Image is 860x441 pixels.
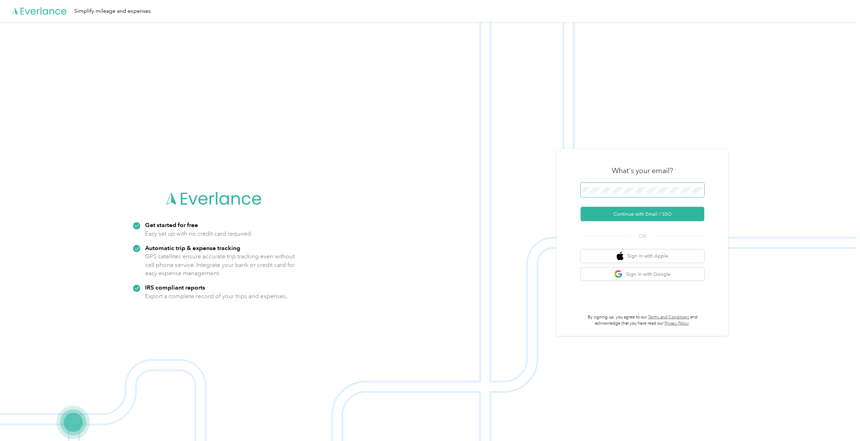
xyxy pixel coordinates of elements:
[145,252,295,278] p: GPS satellites ensure accurate trip tracking even without cell phone service. Integrate your bank...
[145,244,240,251] strong: Automatic trip & expense tracking
[145,221,198,228] strong: Get started for free
[145,292,287,301] p: Export a complete record of your trips and expenses.
[614,270,623,279] img: google logo
[581,314,704,326] p: By signing up, you agree to our and acknowledge that you have read our .
[664,321,689,326] a: Privacy Policy
[581,249,704,263] button: apple logoSign in with Apple
[74,7,151,15] div: Simplify mileage and expenses
[145,229,251,238] p: Easy set up with no credit card required
[581,268,704,281] button: google logoSign in with Google
[145,284,205,291] strong: IRS compliant reports
[630,233,654,240] span: OR
[648,315,689,320] a: Terms and Conditions
[581,207,704,221] button: Continue with Email / SSO
[612,166,673,176] h3: What's your email?
[617,252,624,260] img: apple logo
